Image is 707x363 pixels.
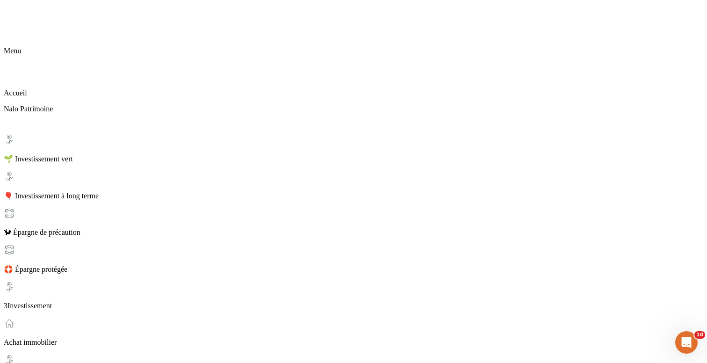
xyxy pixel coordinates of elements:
div: 🌱 Investissement vert [4,134,703,163]
iframe: Intercom live chat [675,331,698,354]
div: Accueil [4,68,703,97]
div: 🛟 Épargne protégée [4,244,703,274]
p: Accueil [4,89,703,97]
p: Achat immobilier [4,338,703,347]
div: 🐿 Épargne de précaution [4,208,703,237]
p: 🎈 Investissement à long terme [4,191,703,200]
div: Achat immobilier [4,318,703,347]
p: 🐿 Épargne de précaution [4,228,703,237]
div: 🎈 Investissement à long terme [4,171,703,200]
p: 🛟 Épargne protégée [4,265,703,274]
p: 🌱 Investissement vert [4,154,703,163]
p: 3Investissement [4,302,703,310]
span: 10 [694,331,705,339]
div: 3Investissement [4,281,703,310]
p: Nalo Patrimoine [4,105,703,113]
span: Menu [4,47,21,55]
